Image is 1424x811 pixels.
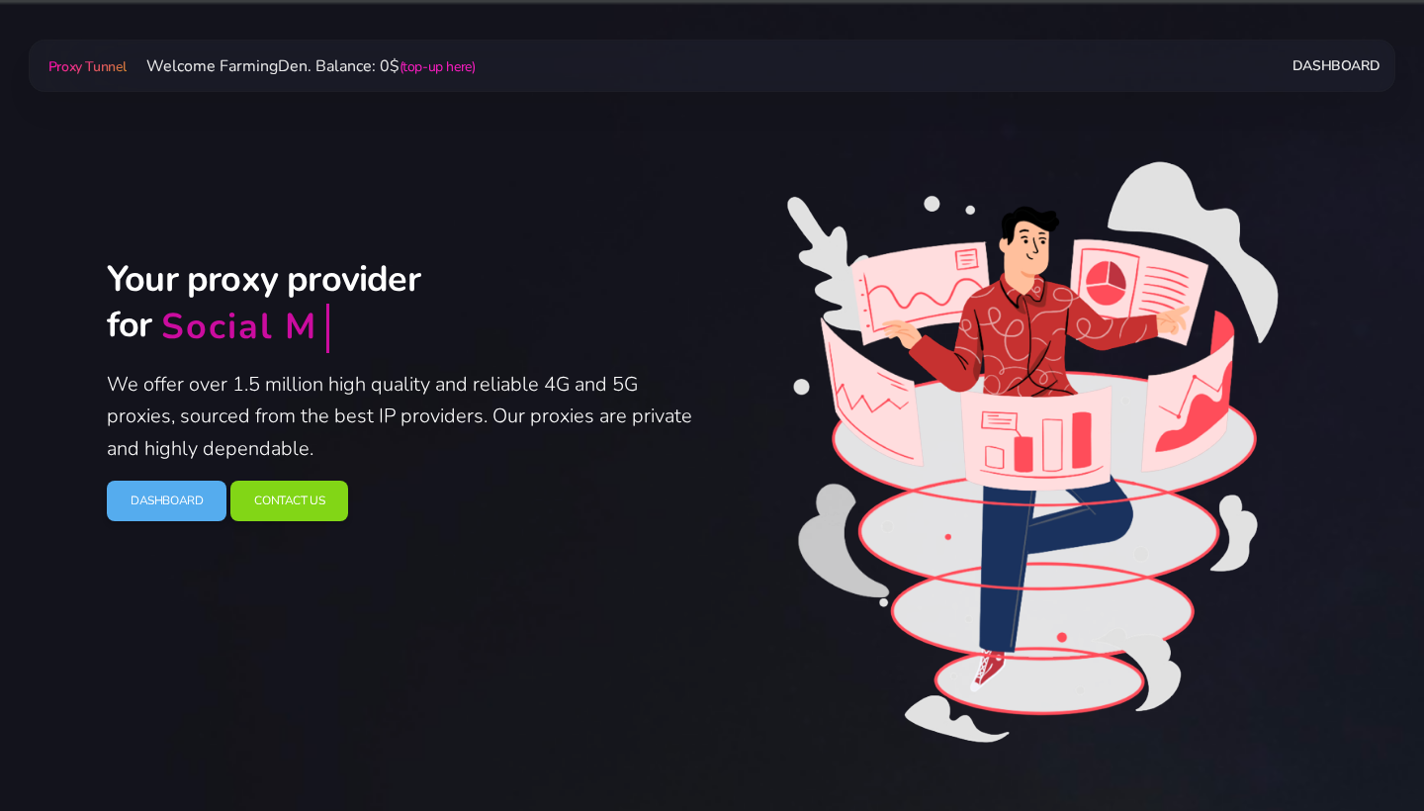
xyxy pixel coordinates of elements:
span: Welcome FarmingDen. Balance: 0$ [131,55,476,77]
a: Dashboard [1292,47,1379,84]
h2: Your proxy provider for [107,257,700,353]
p: We offer over 1.5 million high quality and reliable 4G and 5G proxies, sourced from the best IP p... [107,369,700,466]
a: Dashboard [107,481,226,521]
iframe: Webchat Widget [1132,488,1399,786]
div: Social M [161,305,317,351]
a: (top-up here) [400,57,476,76]
a: Proxy Tunnel [44,50,131,82]
span: Proxy Tunnel [48,57,127,76]
a: Contact Us [230,481,348,521]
